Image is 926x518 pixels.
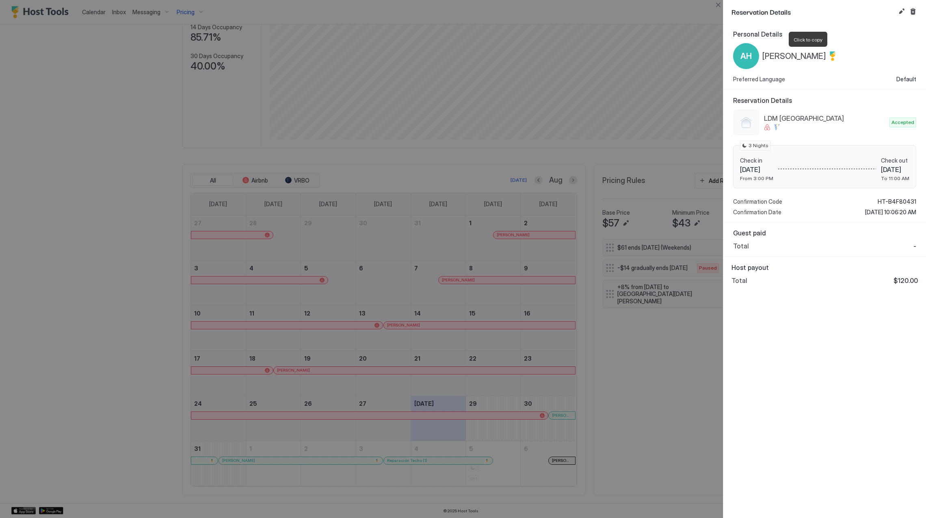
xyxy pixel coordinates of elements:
span: Personal Details [733,30,916,38]
span: HT-B4F80431 [878,198,916,205]
span: From 3:00 PM [740,175,773,181]
span: - [913,242,916,250]
span: Guest paid [733,229,916,237]
span: Check out [881,157,909,164]
span: Confirmation Date [733,209,781,216]
span: [DATE] [740,165,773,174]
button: Cancel reservation [908,7,918,16]
span: Total [733,242,749,250]
span: Host payout [731,263,918,272]
span: Confirmation Code [733,198,782,205]
span: Click to copy [794,37,822,43]
span: [PERSON_NAME] [762,51,826,61]
span: [DATE] 10:06:20 AM [865,209,916,216]
span: Reservation Details [733,96,916,104]
span: Reservation Details [731,7,895,17]
span: Check in [740,157,773,164]
span: $120.00 [894,276,918,285]
span: AH [740,50,752,62]
span: LDM [GEOGRAPHIC_DATA] [764,114,886,122]
span: To 11:00 AM [881,175,909,181]
span: Total [731,276,747,285]
button: Edit reservation [897,7,907,16]
span: Preferred Language [733,76,785,83]
span: [DATE] [881,165,909,174]
span: 3 Nights [749,142,768,149]
span: Accepted [891,119,914,126]
span: Default [896,76,916,83]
